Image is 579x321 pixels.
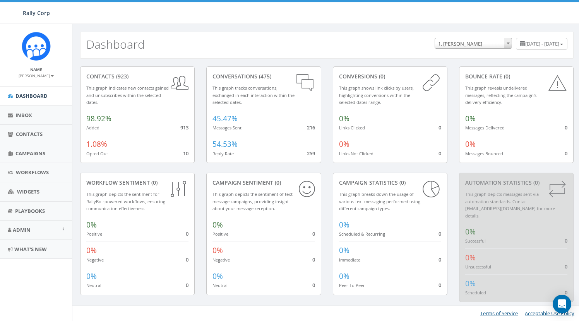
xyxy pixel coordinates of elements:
[465,290,486,296] small: Scheduled
[86,38,145,51] h2: Dashboard
[312,282,315,289] span: 0
[553,295,571,313] div: Open Intercom Messenger
[377,73,385,80] span: (0)
[339,257,360,263] small: Immediate
[565,237,567,244] span: 0
[465,191,555,219] small: This graph depicts messages sent via automation standards. Contact [EMAIL_ADDRESS][DOMAIN_NAME] f...
[115,73,128,80] span: (923)
[257,73,271,80] span: (475)
[86,114,111,124] span: 98.92%
[186,282,188,289] span: 0
[212,282,228,288] small: Neutral
[339,231,385,237] small: Scheduled & Recurring
[86,231,102,237] small: Positive
[212,257,230,263] small: Negative
[19,73,54,78] small: [PERSON_NAME]
[273,179,281,186] span: (0)
[212,220,223,230] span: 0%
[86,191,165,211] small: This graph depicts the sentiment for RallyBot-powered workflows, ensuring communication effective...
[465,151,503,156] small: Messages Bounced
[86,271,97,281] span: 0%
[439,230,441,237] span: 0
[86,179,188,187] div: Workflow Sentiment
[435,38,512,49] span: 1. James Martin
[15,92,48,99] span: Dashboard
[22,32,51,61] img: Icon_1.png
[439,124,441,131] span: 0
[86,257,104,263] small: Negative
[86,125,99,131] small: Added
[212,179,315,187] div: Campaign Sentiment
[17,188,39,195] span: Widgets
[86,139,107,149] span: 1.08%
[465,179,567,187] div: Automation Statistics
[150,179,158,186] span: (0)
[23,9,50,17] span: Rally Corp
[565,150,567,157] span: 0
[502,73,510,80] span: (0)
[13,226,31,233] span: Admin
[339,220,349,230] span: 0%
[465,139,476,149] span: 0%
[339,85,414,105] small: This graph shows link clicks by users, highlighting conversions within the selected dates range.
[465,238,486,244] small: Successful
[465,279,476,289] span: 0%
[86,151,108,156] small: Opted Out
[212,114,238,124] span: 45.47%
[339,73,441,80] div: conversions
[212,139,238,149] span: 54.53%
[86,73,188,80] div: contacts
[465,253,476,263] span: 0%
[480,310,518,317] a: Terms of Service
[212,231,228,237] small: Positive
[465,73,567,80] div: Bounce Rate
[339,139,349,149] span: 0%
[312,230,315,237] span: 0
[339,125,365,131] small: Links Clicked
[565,263,567,270] span: 0
[212,271,223,281] span: 0%
[339,271,349,281] span: 0%
[439,256,441,263] span: 0
[86,245,97,255] span: 0%
[307,124,315,131] span: 216
[339,245,349,255] span: 0%
[307,150,315,157] span: 259
[339,282,365,288] small: Peer To Peer
[339,114,349,124] span: 0%
[339,191,420,211] small: This graph breaks down the usage of various text messaging performed using different campaign types.
[15,112,32,119] span: Inbox
[212,245,223,255] span: 0%
[439,282,441,289] span: 0
[212,85,295,105] small: This graph tracks conversations, exchanged in each interaction within the selected dates.
[30,67,42,72] small: Name
[86,85,169,105] small: This graph indicates new contacts gained and unsubscribes within the selected dates.
[86,282,101,288] small: Neutral
[525,310,574,317] a: Acceptable Use Policy
[465,125,505,131] small: Messages Delivered
[86,220,97,230] span: 0%
[565,124,567,131] span: 0
[183,150,188,157] span: 10
[180,124,188,131] span: 913
[19,72,54,79] a: [PERSON_NAME]
[465,227,476,237] span: 0%
[16,169,49,176] span: Workflows
[532,179,540,186] span: (0)
[212,191,293,211] small: This graph depicts the sentiment of text message campaigns, providing insight about your message ...
[312,256,315,263] span: 0
[465,264,491,270] small: Unsuccessful
[14,246,47,253] span: What's New
[212,73,315,80] div: conversations
[212,151,234,156] small: Reply Rate
[398,179,406,186] span: (0)
[15,207,45,214] span: Playbooks
[186,230,188,237] span: 0
[565,289,567,296] span: 0
[15,150,45,157] span: Campaigns
[435,38,512,49] span: 1. James Martin
[339,179,441,187] div: Campaign Statistics
[186,256,188,263] span: 0
[525,40,559,47] span: [DATE] - [DATE]
[465,85,536,105] small: This graph reveals undelivered messages, reflecting the campaign's delivery efficiency.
